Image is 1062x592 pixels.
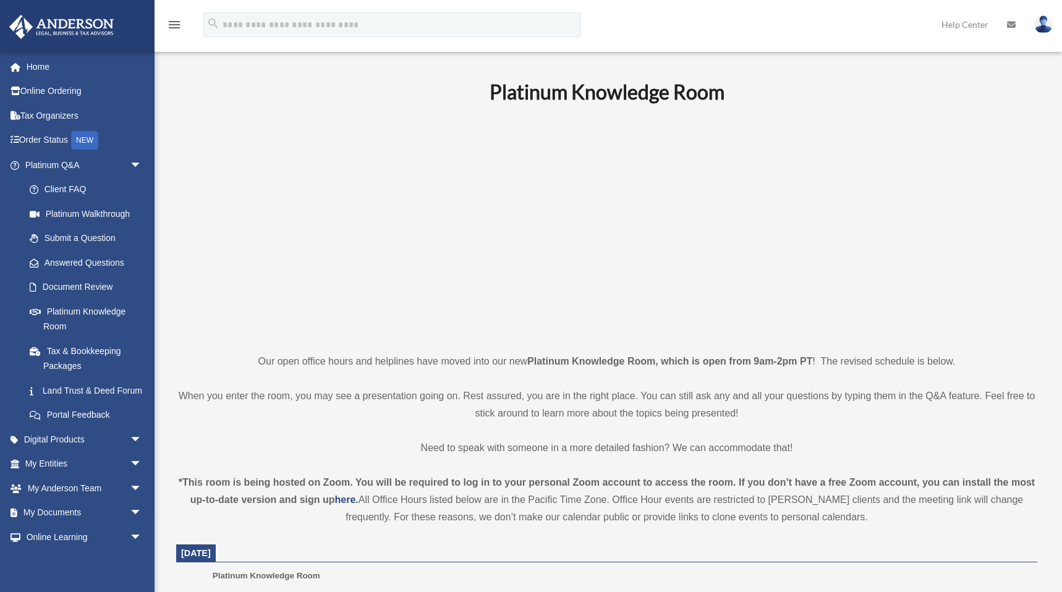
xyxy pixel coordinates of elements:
strong: . [355,494,358,505]
p: Our open office hours and helplines have moved into our new ! The revised schedule is below. [176,353,1037,370]
i: menu [167,17,182,32]
span: arrow_drop_down [130,525,155,550]
strong: *This room is being hosted on Zoom. You will be required to log in to your personal Zoom account ... [179,477,1035,505]
a: Tax & Bookkeeping Packages [17,339,161,378]
p: Need to speak with someone in a more detailed fashion? We can accommodate that! [176,439,1037,457]
span: arrow_drop_down [130,153,155,178]
a: Order StatusNEW [9,128,161,153]
span: arrow_drop_down [130,476,155,501]
a: Land Trust & Deed Forum [17,378,161,403]
a: Client FAQ [17,177,161,202]
div: All Office Hours listed below are in the Pacific Time Zone. Office Hour events are restricted to ... [176,474,1037,526]
a: Online Learningarrow_drop_down [9,525,161,549]
a: Digital Productsarrow_drop_down [9,427,161,452]
a: here [335,494,356,505]
a: Platinum Knowledge Room [17,299,155,339]
strong: Platinum Knowledge Room, which is open from 9am-2pm PT [527,356,812,366]
div: NEW [71,131,98,150]
a: My Entitiesarrow_drop_down [9,452,161,476]
a: Billingarrow_drop_down [9,549,161,574]
a: Online Ordering [9,79,161,104]
a: Platinum Q&Aarrow_drop_down [9,153,161,177]
span: arrow_drop_down [130,427,155,452]
a: Home [9,54,161,79]
img: User Pic [1034,15,1053,33]
a: Tax Organizers [9,103,161,128]
a: Document Review [17,275,161,300]
iframe: 231110_Toby_KnowledgeRoom [422,121,792,330]
a: My Documentsarrow_drop_down [9,501,161,525]
a: Submit a Question [17,226,161,251]
a: menu [167,22,182,32]
a: My Anderson Teamarrow_drop_down [9,476,161,501]
span: Platinum Knowledge Room [213,571,320,580]
a: Portal Feedback [17,403,161,428]
span: arrow_drop_down [130,501,155,526]
span: [DATE] [181,548,211,558]
a: Answered Questions [17,250,161,275]
span: arrow_drop_down [130,452,155,477]
a: Platinum Walkthrough [17,201,161,226]
p: When you enter the room, you may see a presentation going on. Rest assured, you are in the right ... [176,387,1037,422]
img: Anderson Advisors Platinum Portal [6,15,117,39]
span: arrow_drop_down [130,549,155,575]
b: Platinum Knowledge Room [490,80,724,104]
i: search [206,17,220,30]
